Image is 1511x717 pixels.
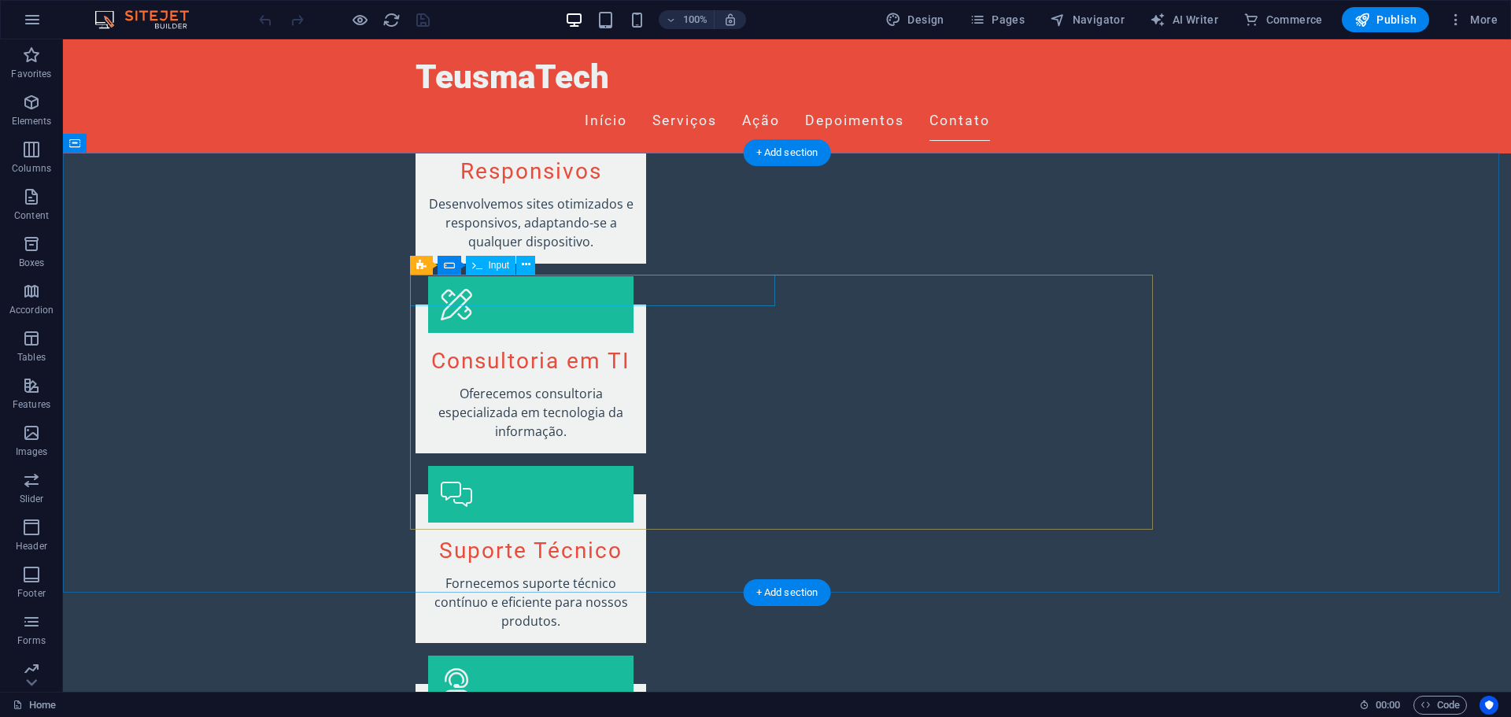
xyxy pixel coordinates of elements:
p: Accordion [9,304,54,316]
button: Usercentrics [1480,696,1498,715]
div: Design (Ctrl+Alt+Y) [879,7,951,32]
i: On resize automatically adjust zoom level to fit chosen device. [723,13,737,27]
button: Design [879,7,951,32]
p: Columns [12,162,51,175]
p: Content [14,209,49,222]
button: Commerce [1237,7,1329,32]
p: Features [13,398,50,411]
span: Input [489,261,510,270]
button: More [1442,7,1504,32]
p: Elements [12,115,52,128]
div: + Add section [744,579,831,606]
p: Slider [20,493,44,505]
button: 100% [659,10,715,29]
span: Commerce [1243,12,1323,28]
img: Editor Logo [91,10,209,29]
button: Click here to leave preview mode and continue editing [350,10,369,29]
button: Publish [1342,7,1429,32]
p: Favorites [11,68,51,80]
span: : [1387,699,1389,711]
i: Reload page [382,11,401,29]
span: Navigator [1050,12,1125,28]
p: Forms [17,634,46,647]
p: Boxes [19,257,45,269]
h6: Session time [1359,696,1401,715]
span: Design [885,12,944,28]
span: Pages [970,12,1025,28]
button: reload [382,10,401,29]
span: Code [1420,696,1460,715]
span: 00 00 [1376,696,1400,715]
p: Header [16,540,47,553]
h6: 100% [682,10,707,29]
button: AI Writer [1143,7,1225,32]
a: Click to cancel selection. Double-click to open Pages [13,696,56,715]
button: Code [1413,696,1467,715]
button: Pages [963,7,1031,32]
div: + Add section [744,139,831,166]
p: Images [16,445,48,458]
span: More [1448,12,1498,28]
p: Footer [17,587,46,600]
span: Publish [1354,12,1417,28]
p: Tables [17,351,46,364]
button: Navigator [1044,7,1131,32]
span: AI Writer [1150,12,1218,28]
